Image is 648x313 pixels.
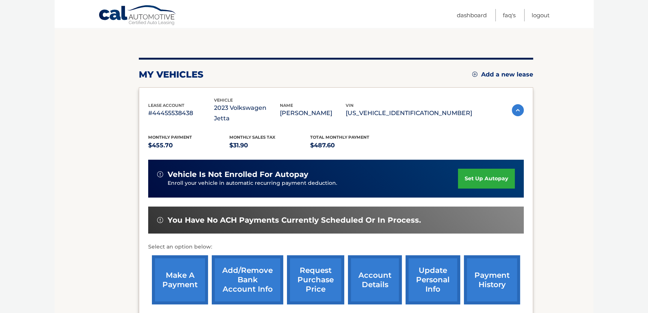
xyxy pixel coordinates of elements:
[406,255,460,304] a: update personal info
[346,108,472,118] p: [US_VEHICLE_IDENTIFICATION_NUMBER]
[152,255,208,304] a: make a payment
[532,9,550,21] a: Logout
[157,217,163,223] img: alert-white.svg
[458,169,515,189] a: set up autopay
[98,5,177,27] a: Cal Automotive
[310,140,391,151] p: $487.60
[168,216,421,225] span: You have no ACH payments currently scheduled or in process.
[229,140,311,151] p: $31.90
[457,9,487,21] a: Dashboard
[148,103,184,108] span: lease account
[168,179,458,187] p: Enroll your vehicle in automatic recurring payment deduction.
[229,135,275,140] span: Monthly sales Tax
[212,255,283,304] a: Add/Remove bank account info
[348,255,402,304] a: account details
[472,72,477,77] img: add.svg
[139,69,204,80] h2: my vehicles
[287,255,344,304] a: request purchase price
[310,135,369,140] span: Total Monthly Payment
[168,170,308,179] span: vehicle is not enrolled for autopay
[280,103,293,108] span: name
[464,255,520,304] a: payment history
[214,103,280,124] p: 2023 Volkswagen Jetta
[157,171,163,177] img: alert-white.svg
[148,140,229,151] p: $455.70
[148,108,214,118] p: #44455538438
[472,71,533,78] a: Add a new lease
[280,108,346,118] p: [PERSON_NAME]
[503,9,516,21] a: FAQ's
[346,103,354,108] span: vin
[148,243,524,252] p: Select an option below:
[512,104,524,116] img: accordion-active.svg
[148,135,192,140] span: Monthly Payment
[214,97,233,103] span: vehicle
